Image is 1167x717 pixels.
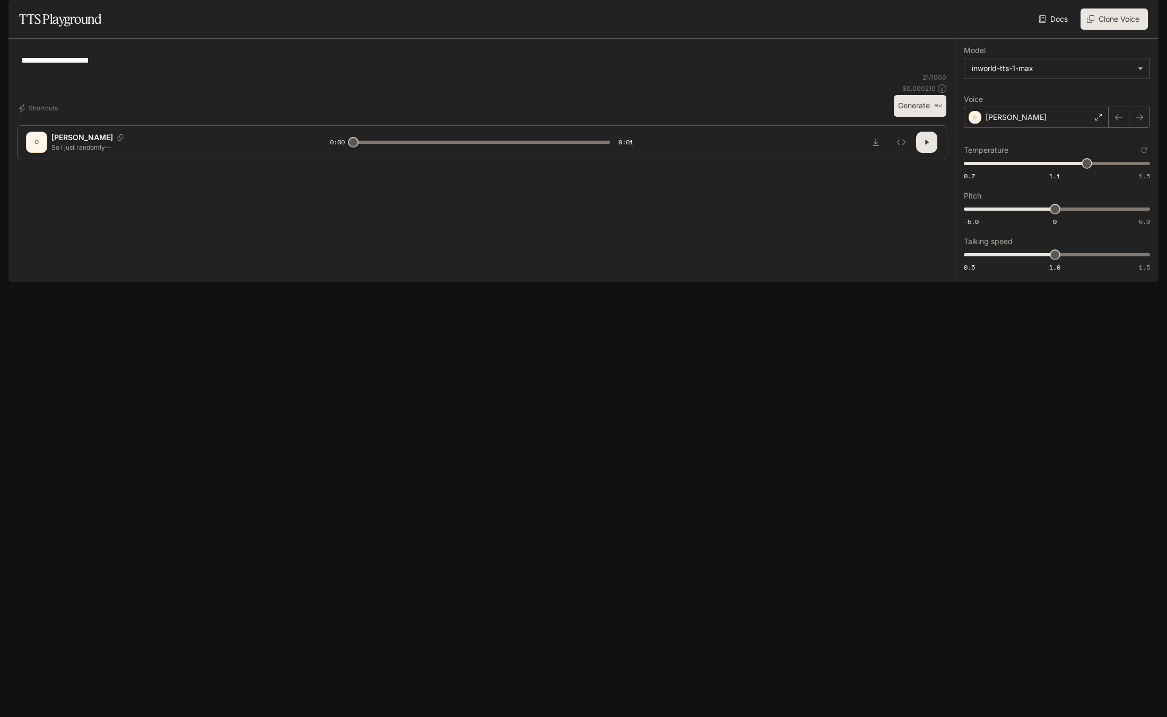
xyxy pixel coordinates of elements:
[330,137,345,148] span: 0:00
[1053,217,1057,226] span: 0
[51,143,304,152] p: So I just randomly--
[964,238,1013,245] p: Talking speed
[964,96,983,103] p: Voice
[19,8,101,30] h1: TTS Playground
[972,63,1133,74] div: inworld-tts-1-max
[1081,8,1148,30] button: Clone Voice
[934,103,942,109] p: ⌘⏎
[964,263,975,272] span: 0.5
[113,134,128,141] button: Copy Voice ID
[964,47,986,54] p: Model
[894,95,946,117] button: Generate⌘⏎
[51,132,113,143] p: [PERSON_NAME]
[1139,263,1150,272] span: 1.5
[619,137,633,148] span: 0:01
[986,112,1047,123] p: [PERSON_NAME]
[891,132,912,153] button: Inspect
[964,192,981,200] p: Pitch
[1139,171,1150,180] span: 1.5
[1138,144,1150,156] button: Reset to default
[17,100,62,117] button: Shortcuts
[1049,171,1060,180] span: 1.1
[1037,8,1072,30] a: Docs
[964,171,975,180] span: 0.7
[964,146,1008,154] p: Temperature
[865,132,886,153] button: Download audio
[922,73,946,82] p: 21 / 1000
[1139,217,1150,226] span: 5.0
[8,5,27,24] button: open drawer
[964,58,1149,79] div: inworld-tts-1-max
[1049,263,1060,272] span: 1.0
[902,84,936,93] p: $ 0.000210
[964,217,979,226] span: -5.0
[28,134,45,151] div: D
